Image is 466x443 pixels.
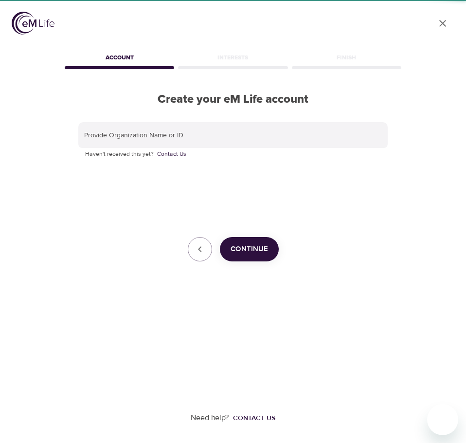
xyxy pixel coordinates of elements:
p: Need help? [191,412,229,424]
img: logo [12,12,54,35]
p: Haven't received this yet? [85,149,381,159]
a: close [431,12,454,35]
a: Contact us [229,413,275,423]
span: Continue [231,243,268,256]
button: Continue [220,237,279,261]
h2: Create your eM Life account [63,92,403,107]
div: Contact us [233,413,275,423]
a: Contact Us [157,149,186,159]
iframe: Button to launch messaging window [427,404,458,435]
